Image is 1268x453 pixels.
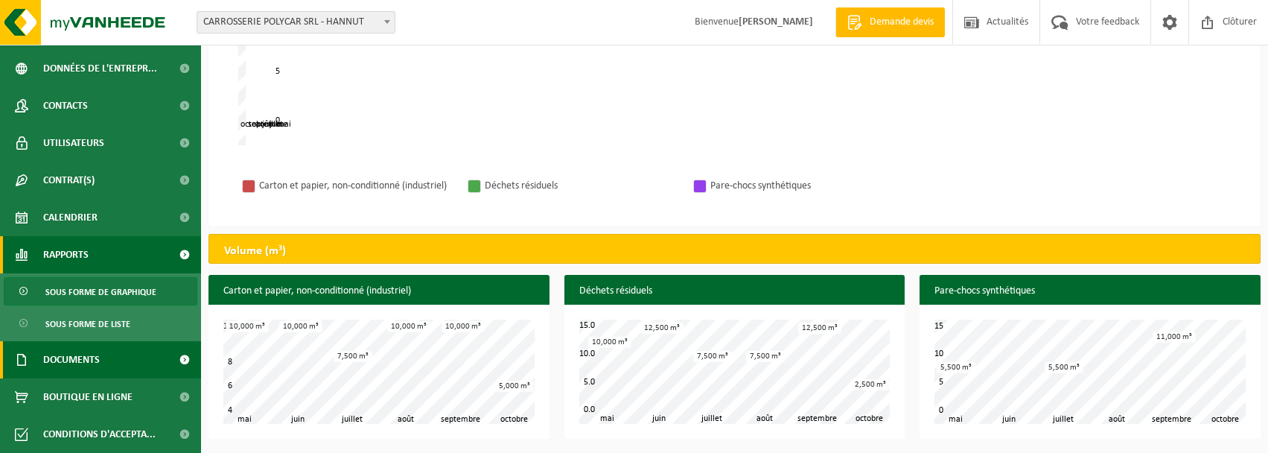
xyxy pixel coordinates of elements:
[1153,332,1196,343] div: 11,000 m³
[937,362,975,373] div: 5,500 m³
[485,177,678,195] div: Déchets résiduels
[442,321,485,332] div: 10,000 m³
[45,310,130,338] span: Sous forme de liste
[693,351,732,362] div: 7,500 m³
[43,50,157,87] span: Données de l'entrepr...
[43,378,133,416] span: Boutique en ligne
[209,235,301,267] h2: Volume (m³)
[43,124,104,162] span: Utilisateurs
[4,309,197,338] a: Sous forme de liste
[43,416,156,453] span: Conditions d'accepta...
[43,162,95,199] span: Contrat(s)
[588,337,631,348] div: 10,000 m³
[746,351,785,362] div: 7,500 m³
[43,87,88,124] span: Contacts
[739,16,813,28] strong: [PERSON_NAME]
[710,177,904,195] div: Pare-chocs synthétiques
[798,323,841,334] div: 12,500 m³
[279,321,322,332] div: 10,000 m³
[43,236,89,273] span: Rapports
[920,275,1261,308] h3: Pare-chocs synthétiques
[564,275,905,308] h3: Déchets résiduels
[226,321,269,332] div: 10,000 m³
[43,199,98,236] span: Calendrier
[640,323,684,334] div: 12,500 m³
[197,11,395,34] span: CARROSSERIE POLYCAR SRL - HANNUT
[1045,362,1083,373] div: 5,500 m³
[387,321,430,332] div: 10,000 m³
[197,12,395,33] span: CARROSSERIE POLYCAR SRL - HANNUT
[334,351,372,362] div: 7,500 m³
[4,277,197,305] a: Sous forme de graphique
[866,15,937,30] span: Demande devis
[495,381,534,392] div: 5,000 m³
[835,7,945,37] a: Demande devis
[208,275,549,308] h3: Carton et papier, non-conditionné (industriel)
[43,341,100,378] span: Documents
[45,278,156,306] span: Sous forme de graphique
[851,379,890,390] div: 2,500 m³
[259,177,453,195] div: Carton et papier, non-conditionné (industriel)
